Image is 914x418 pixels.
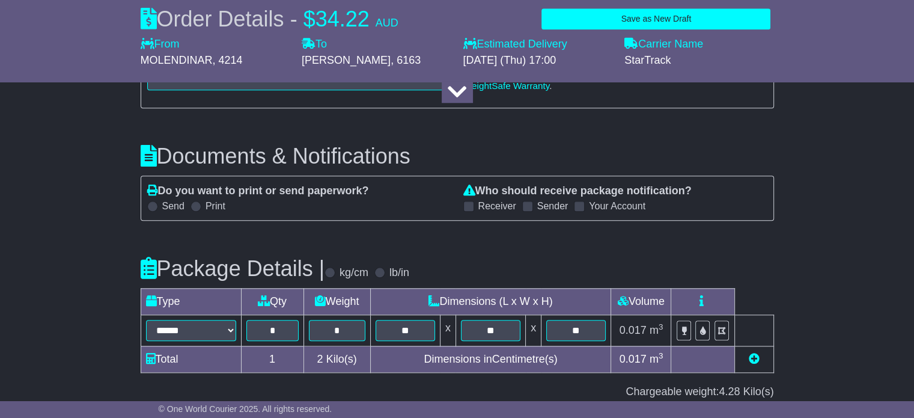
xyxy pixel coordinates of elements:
button: Save as New Draft [541,8,770,29]
h3: Package Details | [141,257,325,281]
h3: Documents & Notifications [141,144,774,168]
sup: 3 [659,322,663,331]
td: Weight [303,288,370,315]
span: m [650,353,663,365]
div: StarTrack [624,54,774,67]
span: $ [303,7,315,31]
td: Total [141,346,241,372]
label: Do you want to print or send paperwork? [147,185,369,198]
td: Dimensions in Centimetre(s) [370,346,611,372]
span: AUD [376,17,398,29]
label: Print [206,200,225,212]
sup: 3 [659,351,663,360]
label: To [302,38,327,51]
label: Send [162,200,184,212]
div: [DATE] (Thu) 17:00 [463,54,613,67]
span: 2 [317,353,323,365]
span: 0.017 [620,353,647,365]
td: 1 [241,346,303,372]
label: From [141,38,180,51]
label: Who should receive package notification? [463,185,692,198]
a: Add new item [749,353,760,365]
label: Estimated Delivery [463,38,613,51]
td: Type [141,288,241,315]
span: 4.28 [719,386,740,398]
span: © One World Courier 2025. All rights reserved. [159,404,332,414]
span: 0.017 [620,324,647,336]
span: 34.22 [315,7,370,31]
label: kg/cm [340,266,368,280]
span: MOLENDINAR [141,54,213,66]
td: x [440,315,455,346]
span: m [650,324,663,336]
td: Qty [241,288,303,315]
label: lb/in [389,266,409,280]
td: Kilo(s) [303,346,370,372]
label: Sender [537,200,568,212]
td: Dimensions (L x W x H) [370,288,611,315]
div: Order Details - [141,6,398,32]
label: Carrier Name [624,38,703,51]
td: Volume [611,288,671,315]
label: Your Account [589,200,645,212]
td: x [526,315,541,346]
span: , 4214 [213,54,243,66]
span: [PERSON_NAME] [302,54,391,66]
label: Receiver [478,200,516,212]
span: , 6163 [391,54,421,66]
div: Chargeable weight: Kilo(s) [141,386,774,399]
